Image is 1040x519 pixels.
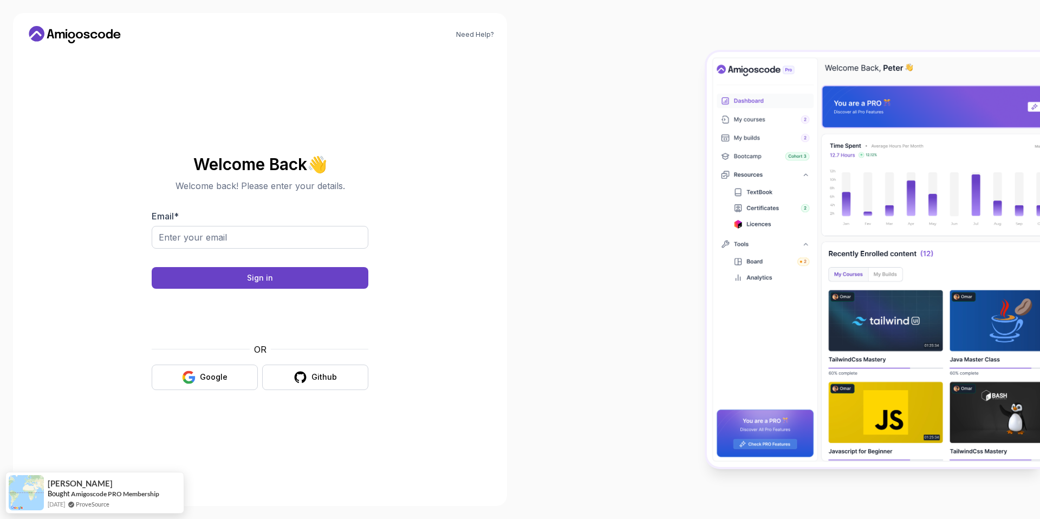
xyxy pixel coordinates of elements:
[26,26,123,43] a: Home link
[311,372,337,382] div: Github
[178,295,342,336] iframe: Widget containing checkbox for hCaptcha security challenge
[152,155,368,173] h2: Welcome Back
[48,499,65,509] span: [DATE]
[76,499,109,509] a: ProveSource
[152,267,368,289] button: Sign in
[48,479,113,488] span: [PERSON_NAME]
[152,179,368,192] p: Welcome back! Please enter your details.
[707,52,1040,467] img: Amigoscode Dashboard
[152,365,258,390] button: Google
[262,365,368,390] button: Github
[200,372,227,382] div: Google
[152,226,368,249] input: Enter your email
[254,343,266,356] p: OR
[71,489,159,498] a: Amigoscode PRO Membership
[152,211,179,222] label: Email *
[456,30,494,39] a: Need Help?
[48,489,70,498] span: Bought
[9,475,44,510] img: provesource social proof notification image
[305,153,328,174] span: 👋
[247,273,273,283] div: Sign in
